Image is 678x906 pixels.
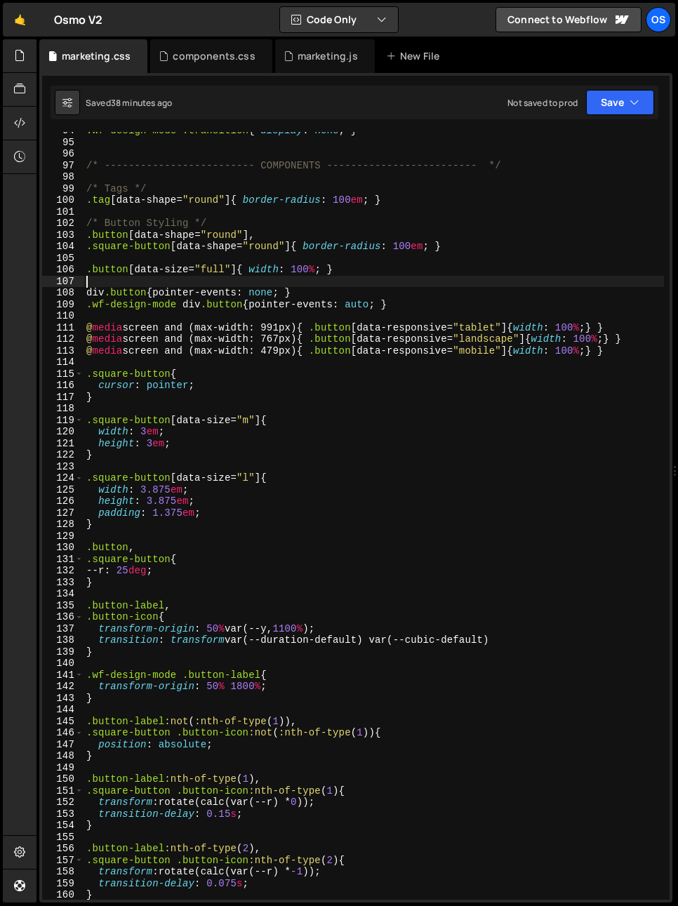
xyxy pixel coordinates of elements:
[42,716,84,728] div: 145
[42,438,84,450] div: 121
[42,449,84,461] div: 122
[42,357,84,368] div: 114
[42,194,84,206] div: 100
[42,762,84,774] div: 149
[42,878,84,890] div: 159
[42,634,84,646] div: 138
[42,241,84,253] div: 104
[111,97,172,109] div: 38 minutes ago
[42,472,84,484] div: 124
[586,90,654,115] button: Save
[42,577,84,589] div: 133
[42,785,84,797] div: 151
[42,646,84,658] div: 139
[42,171,84,183] div: 98
[42,229,84,241] div: 103
[42,137,84,149] div: 95
[42,403,84,415] div: 118
[42,206,84,218] div: 101
[42,368,84,380] div: 115
[42,148,84,160] div: 96
[42,611,84,623] div: 136
[42,600,84,612] div: 135
[42,264,84,276] div: 106
[42,461,84,473] div: 123
[42,276,84,288] div: 107
[42,832,84,844] div: 155
[42,380,84,392] div: 116
[386,49,445,63] div: New File
[42,218,84,229] div: 102
[42,542,84,554] div: 130
[42,345,84,357] div: 113
[42,750,84,762] div: 148
[42,554,84,566] div: 131
[42,773,84,785] div: 150
[42,333,84,345] div: 112
[507,97,578,109] div: Not saved to prod
[42,889,84,901] div: 160
[42,588,84,600] div: 134
[42,507,84,519] div: 127
[42,681,84,693] div: 142
[42,704,84,716] div: 144
[173,49,255,63] div: components.css
[42,160,84,172] div: 97
[42,253,84,265] div: 105
[42,426,84,438] div: 120
[42,623,84,635] div: 137
[42,495,84,507] div: 126
[42,658,84,669] div: 140
[42,797,84,808] div: 152
[42,531,84,542] div: 129
[42,843,84,855] div: 156
[54,11,102,28] div: Osmo V2
[42,299,84,311] div: 109
[62,49,131,63] div: marketing.css
[42,519,84,531] div: 128
[646,7,671,32] a: Os
[42,287,84,299] div: 108
[42,727,84,739] div: 146
[298,49,358,63] div: marketing.js
[42,693,84,705] div: 143
[42,565,84,577] div: 132
[3,3,37,36] a: 🤙
[42,669,84,681] div: 141
[42,739,84,751] div: 147
[42,415,84,427] div: 119
[42,322,84,334] div: 111
[42,808,84,820] div: 153
[496,7,642,32] a: Connect to Webflow
[86,97,172,109] div: Saved
[42,183,84,195] div: 99
[42,866,84,878] div: 158
[42,484,84,496] div: 125
[280,7,398,32] button: Code Only
[42,310,84,322] div: 110
[42,855,84,867] div: 157
[42,820,84,832] div: 154
[42,392,84,404] div: 117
